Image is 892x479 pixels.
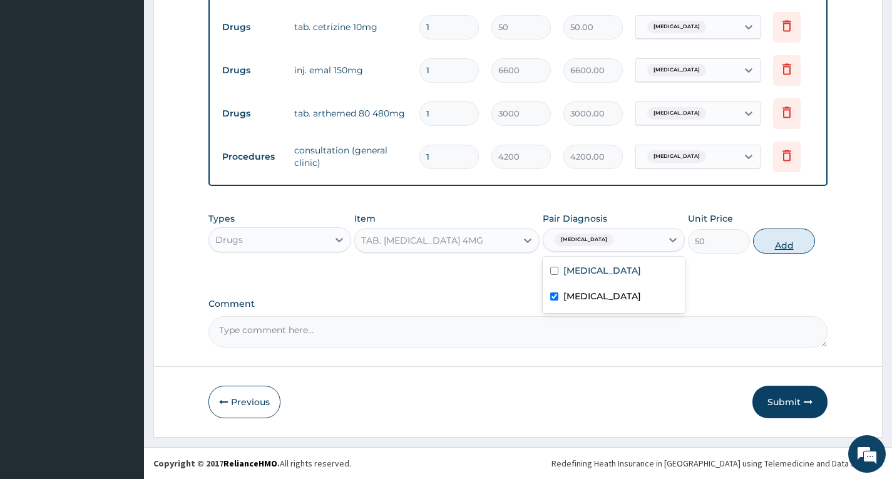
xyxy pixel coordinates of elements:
[551,457,883,470] div: Redefining Heath Insurance in [GEOGRAPHIC_DATA] using Telemedicine and Data Science!
[288,101,413,126] td: tab. arthemed 80 480mg
[65,70,210,86] div: Chat with us now
[216,145,288,168] td: Procedures
[361,234,483,247] div: TAB. [MEDICAL_DATA] 4MG
[216,16,288,39] td: Drugs
[647,64,706,76] span: [MEDICAL_DATA]
[73,158,173,284] span: We're online!
[647,150,706,163] span: [MEDICAL_DATA]
[288,138,413,175] td: consultation (general clinic)
[753,229,815,254] button: Add
[543,212,607,225] label: Pair Diagnosis
[555,234,613,246] span: [MEDICAL_DATA]
[288,58,413,83] td: inj. emal 150mg
[215,234,243,246] div: Drugs
[216,102,288,125] td: Drugs
[216,59,288,82] td: Drugs
[647,107,706,120] span: [MEDICAL_DATA]
[688,212,733,225] label: Unit Price
[354,212,376,225] label: Item
[23,63,51,94] img: d_794563401_company_1708531726252_794563401
[563,264,641,277] label: [MEDICAL_DATA]
[752,386,828,418] button: Submit
[153,458,280,469] strong: Copyright © 2017 .
[288,14,413,39] td: tab. cetrizine 10mg
[647,21,706,33] span: [MEDICAL_DATA]
[208,299,828,309] label: Comment
[144,447,892,479] footer: All rights reserved.
[208,386,280,418] button: Previous
[563,290,641,302] label: [MEDICAL_DATA]
[6,342,238,386] textarea: Type your message and hit 'Enter'
[205,6,235,36] div: Minimize live chat window
[208,214,235,224] label: Types
[223,458,277,469] a: RelianceHMO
